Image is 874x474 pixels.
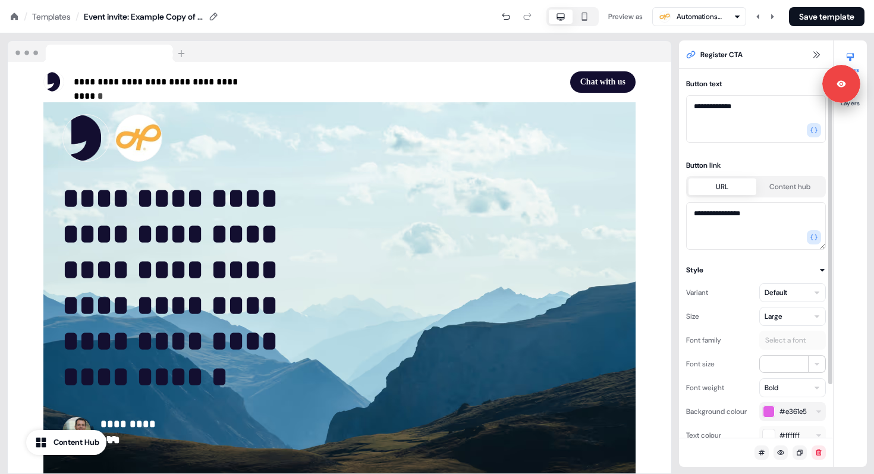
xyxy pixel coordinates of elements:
button: Chat with us [570,71,636,93]
div: Bold [765,382,778,394]
img: Contact avatar [62,417,91,445]
button: Save template [789,7,864,26]
div: Content Hub [54,437,99,448]
button: Styles [834,48,867,74]
div: / [24,10,27,23]
button: Automationspartner [652,7,746,26]
img: Browser topbar [8,41,190,62]
div: Variant [686,283,708,302]
a: Templates [32,11,71,23]
button: Select a font [759,331,826,350]
button: Content Hub [26,430,106,455]
button: Content hub [756,178,824,195]
div: Default [765,287,787,299]
div: Size [686,307,699,326]
button: Style [686,264,826,276]
label: Button text [686,79,722,89]
button: URL [688,178,756,195]
div: Select a font [763,334,808,346]
span: Register CTA [700,49,743,61]
div: Automationspartner [677,11,724,23]
div: Font size [686,354,715,373]
div: Button link [686,159,826,171]
div: Large [765,310,782,322]
span: #ffffff [779,429,800,441]
div: Font family [686,331,721,350]
div: Style [686,264,703,276]
button: #ffffff [759,426,826,445]
div: Text colour [686,426,721,445]
div: Background colour [686,402,747,421]
div: Preview as [608,11,643,23]
div: Font weight [686,378,724,397]
div: Event invite: Example Copy of Userled Page [84,11,203,23]
div: / [76,10,79,23]
span: #e361e5 [779,406,807,418]
button: #e361e5 [759,402,826,421]
div: Chat with us [344,71,636,93]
